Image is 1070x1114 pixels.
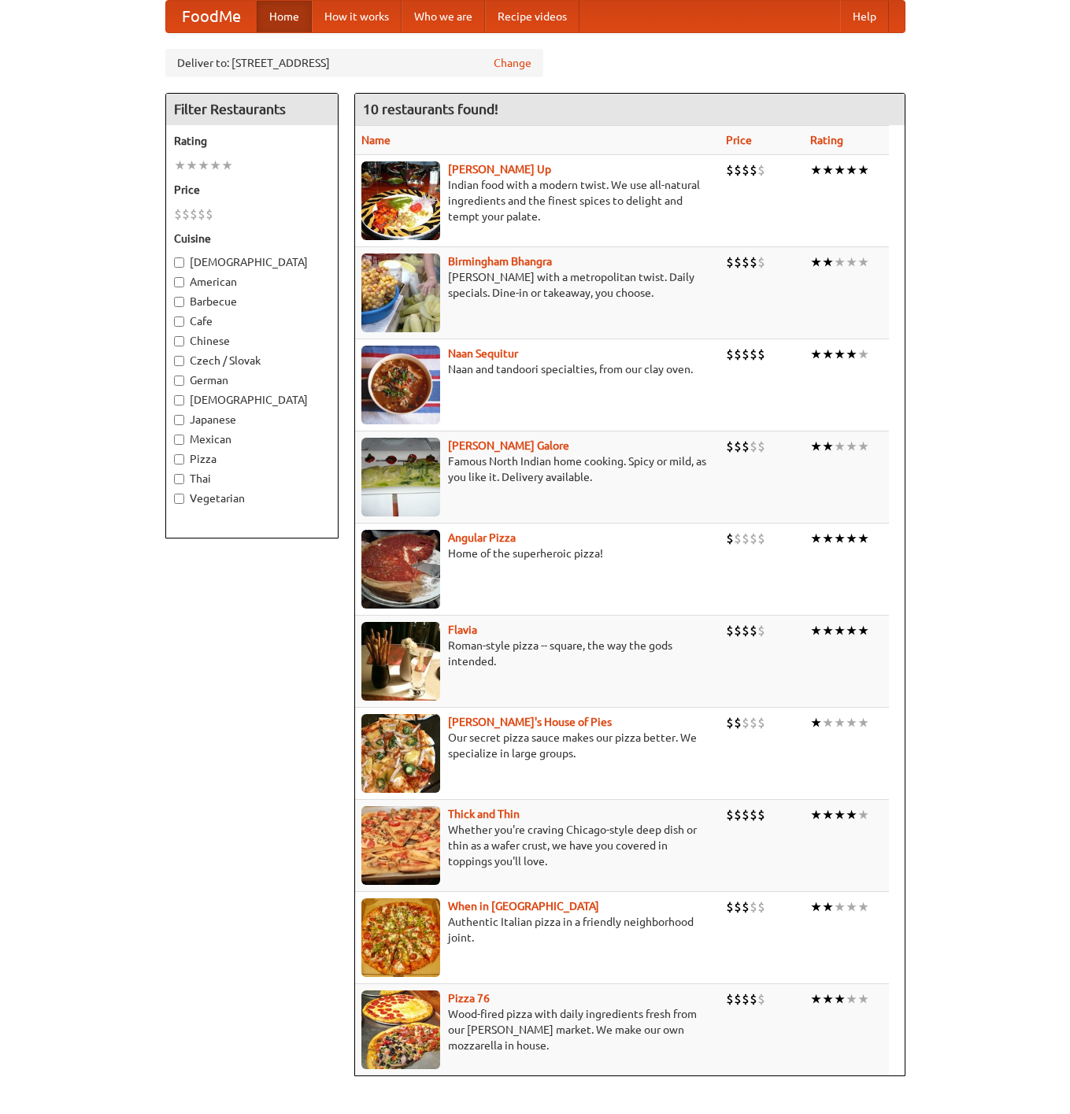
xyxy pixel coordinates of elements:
[834,530,846,547] li: ★
[822,530,834,547] li: ★
[822,254,834,271] li: ★
[174,182,330,198] h5: Price
[750,346,757,363] li: $
[857,990,869,1008] li: ★
[810,438,822,455] li: ★
[742,438,750,455] li: $
[257,1,312,32] a: Home
[166,94,338,125] h4: Filter Restaurants
[448,992,490,1005] b: Pizza 76
[834,714,846,731] li: ★
[174,356,184,366] input: Czech / Slovak
[742,254,750,271] li: $
[810,161,822,179] li: ★
[174,415,184,425] input: Japanese
[174,316,184,327] input: Cafe
[834,990,846,1008] li: ★
[174,392,330,408] label: [DEMOGRAPHIC_DATA]
[857,530,869,547] li: ★
[834,346,846,363] li: ★
[846,898,857,916] li: ★
[198,157,209,174] li: ★
[361,438,440,516] img: currygalore.jpg
[810,714,822,731] li: ★
[857,346,869,363] li: ★
[757,530,765,547] li: $
[834,622,846,639] li: ★
[726,161,734,179] li: $
[726,346,734,363] li: $
[186,157,198,174] li: ★
[757,254,765,271] li: $
[810,898,822,916] li: ★
[857,806,869,823] li: ★
[834,898,846,916] li: ★
[448,255,552,268] a: Birmingham Bhangra
[810,254,822,271] li: ★
[361,822,714,869] p: Whether you're craving Chicago-style deep dish or thin as a wafer crust, we have you covered in t...
[726,806,734,823] li: $
[726,714,734,731] li: $
[361,161,440,240] img: curryup.jpg
[734,622,742,639] li: $
[361,134,391,146] a: Name
[757,898,765,916] li: $
[198,205,205,223] li: $
[757,622,765,639] li: $
[174,454,184,464] input: Pizza
[361,177,714,224] p: Indian food with a modern twist. We use all-natural ingredients and the finest spices to delight ...
[166,1,257,32] a: FoodMe
[810,346,822,363] li: ★
[174,231,330,246] h5: Cuisine
[448,163,551,176] b: [PERSON_NAME] Up
[834,438,846,455] li: ★
[750,438,757,455] li: $
[846,530,857,547] li: ★
[742,161,750,179] li: $
[402,1,485,32] a: Who we are
[448,347,518,360] a: Naan Sequitur
[448,900,599,912] b: When in [GEOGRAPHIC_DATA]
[834,806,846,823] li: ★
[361,730,714,761] p: Our secret pizza sauce makes our pizza better. We specialize in large groups.
[726,990,734,1008] li: $
[190,205,198,223] li: $
[726,438,734,455] li: $
[846,990,857,1008] li: ★
[361,530,440,609] img: angular.jpg
[757,346,765,363] li: $
[174,431,330,447] label: Mexican
[485,1,579,32] a: Recipe videos
[361,254,440,332] img: bhangra.jpg
[742,806,750,823] li: $
[174,471,330,487] label: Thai
[174,490,330,506] label: Vegetarian
[734,990,742,1008] li: $
[174,313,330,329] label: Cafe
[174,336,184,346] input: Chinese
[174,494,184,504] input: Vegetarian
[822,714,834,731] li: ★
[174,294,330,309] label: Barbecue
[361,269,714,301] p: [PERSON_NAME] with a metropolitan twist. Daily specials. Dine-in or takeaway, you choose.
[448,439,569,452] a: [PERSON_NAME] Galore
[734,530,742,547] li: $
[757,714,765,731] li: $
[361,453,714,485] p: Famous North Indian home cooking. Spicy or mild, as you like it. Delivery available.
[361,361,714,377] p: Naan and tandoori specialties, from our clay oven.
[182,205,190,223] li: $
[750,806,757,823] li: $
[165,49,543,77] div: Deliver to: [STREET_ADDRESS]
[448,808,520,820] b: Thick and Thin
[361,546,714,561] p: Home of the superheroic pizza!
[822,438,834,455] li: ★
[846,714,857,731] li: ★
[750,714,757,731] li: $
[363,102,498,117] ng-pluralize: 10 restaurants found!
[494,55,531,71] a: Change
[810,530,822,547] li: ★
[834,161,846,179] li: ★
